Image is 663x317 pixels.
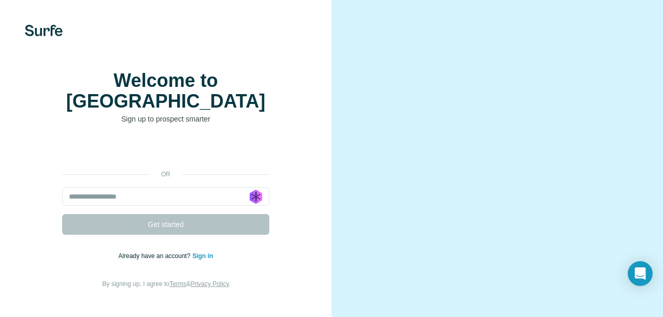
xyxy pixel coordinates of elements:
[191,280,229,288] a: Privacy Policy
[62,70,269,112] h1: Welcome to [GEOGRAPHIC_DATA]
[192,252,213,260] a: Sign in
[628,261,653,286] div: Open Intercom Messenger
[25,25,63,36] img: Surfe's logo
[119,252,193,260] span: Already have an account?
[169,280,186,288] a: Terms
[450,10,653,106] iframe: Sign in with Google Dialog
[62,140,269,162] div: Sign in with Google. Opens in new tab
[149,170,182,179] p: or
[62,114,269,124] p: Sign up to prospect smarter
[103,280,229,288] span: By signing up, I agree to &
[57,140,275,162] iframe: Sign in with Google Button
